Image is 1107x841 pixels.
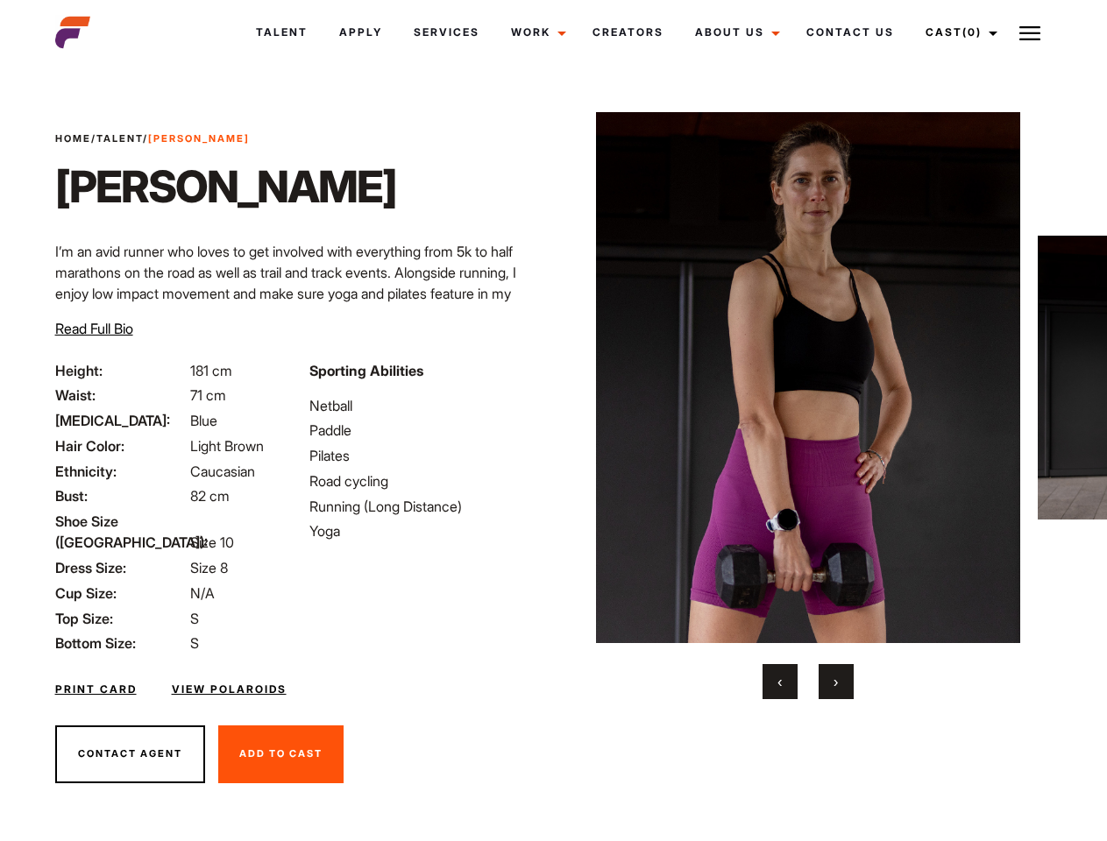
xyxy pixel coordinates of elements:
a: Print Card [55,682,137,697]
span: Read Full Bio [55,320,133,337]
a: Creators [577,9,679,56]
a: Services [398,9,495,56]
span: 71 cm [190,386,226,404]
span: Cup Size: [55,583,187,604]
a: Cast(0) [910,9,1008,56]
span: Waist: [55,385,187,406]
img: Burger icon [1019,23,1040,44]
span: Height: [55,360,187,381]
strong: [PERSON_NAME] [148,132,250,145]
span: Previous [777,673,782,690]
strong: Sporting Abilities [309,362,423,379]
li: Paddle [309,420,543,441]
img: cropped-aefm-brand-fav-22-square.png [55,15,90,50]
button: Add To Cast [218,725,344,783]
span: Dress Size: [55,557,187,578]
a: Apply [323,9,398,56]
span: 82 cm [190,487,230,505]
li: Netball [309,395,543,416]
span: Size 10 [190,534,234,551]
span: Top Size: [55,608,187,629]
span: 181 cm [190,362,232,379]
li: Road cycling [309,470,543,491]
span: S [190,634,199,652]
span: (0) [962,25,982,39]
button: Read Full Bio [55,318,133,339]
span: Blue [190,412,217,429]
span: N/A [190,584,215,602]
li: Yoga [309,520,543,541]
h1: [PERSON_NAME] [55,160,396,213]
li: Running (Long Distance) [309,496,543,517]
span: S [190,610,199,627]
span: Light Brown [190,437,264,455]
span: Size 8 [190,559,228,576]
a: Home [55,132,91,145]
span: Bottom Size: [55,633,187,654]
span: Next [834,673,838,690]
span: Ethnicity: [55,461,187,482]
a: Work [495,9,577,56]
span: Bust: [55,485,187,506]
a: About Us [679,9,791,56]
span: Add To Cast [239,747,323,760]
span: [MEDICAL_DATA]: [55,410,187,431]
button: Contact Agent [55,725,205,783]
a: View Polaroids [172,682,287,697]
a: Talent [240,9,323,56]
span: Hair Color: [55,435,187,456]
span: Shoe Size ([GEOGRAPHIC_DATA]): [55,511,187,553]
li: Pilates [309,445,543,466]
span: Caucasian [190,463,255,480]
span: / / [55,131,250,146]
a: Talent [96,132,143,145]
p: I’m an avid runner who loves to get involved with everything from 5k to half marathons on the roa... [55,241,543,346]
a: Contact Us [791,9,910,56]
